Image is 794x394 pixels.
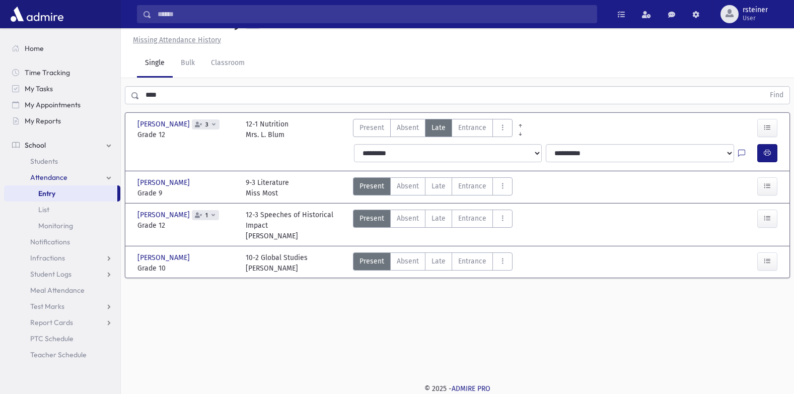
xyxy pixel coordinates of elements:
span: Entrance [458,213,486,224]
span: Notifications [30,237,70,246]
span: Present [359,213,384,224]
span: Absent [397,122,419,133]
a: Bulk [173,49,203,78]
u: Missing Attendance History [133,36,221,44]
span: Absent [397,181,419,191]
span: [PERSON_NAME] [137,119,192,129]
span: Present [359,256,384,267]
span: My Tasks [25,84,53,93]
span: [PERSON_NAME] [137,177,192,188]
a: Test Marks [4,298,120,314]
span: Entry [38,189,55,198]
div: AttTypes [353,210,513,241]
a: Student Logs [4,266,120,282]
a: My Appointments [4,97,120,113]
span: Home [25,44,44,53]
a: Infractions [4,250,120,266]
div: AttTypes [353,119,513,140]
a: PTC Schedule [4,331,120,347]
span: [PERSON_NAME] [137,252,192,263]
div: 12-1 Nutrition Mrs. L. Blum [246,119,288,140]
span: [PERSON_NAME] [137,210,192,220]
a: Single [137,49,173,78]
span: Late [431,181,446,191]
span: rsteiner [743,6,768,14]
div: AttTypes [353,252,513,274]
div: 9-3 Literature Miss Most [246,177,289,199]
span: List [38,205,49,214]
span: Present [359,181,384,191]
a: Home [4,40,120,56]
a: My Tasks [4,81,120,97]
span: 1 [203,212,210,219]
input: Search [152,5,597,23]
div: AttTypes [353,177,513,199]
div: 12-3 Speeches of Historical Impact [PERSON_NAME] [246,210,344,241]
span: Late [431,122,446,133]
a: School [4,137,120,153]
span: My Appointments [25,100,81,109]
a: Notifications [4,234,120,250]
span: User [743,14,768,22]
span: School [25,141,46,150]
span: Late [431,213,446,224]
span: Late [431,256,446,267]
span: Grade 12 [137,220,236,231]
span: Entrance [458,181,486,191]
span: Absent [397,256,419,267]
span: Entrance [458,122,486,133]
span: PTC Schedule [30,334,74,343]
a: Teacher Schedule [4,347,120,363]
span: Grade 9 [137,188,236,199]
span: My Reports [25,116,61,125]
span: Monitoring [38,221,73,230]
span: Meal Attendance [30,286,85,295]
span: Grade 12 [137,129,236,140]
span: Students [30,157,58,166]
a: My Reports [4,113,120,129]
a: Entry [4,185,117,202]
span: Time Tracking [25,68,70,77]
button: Find [764,87,789,104]
a: Attendance [4,169,120,185]
a: Meal Attendance [4,282,120,298]
div: © 2025 - [137,383,778,394]
span: Entrance [458,256,486,267]
span: Report Cards [30,318,73,327]
span: Test Marks [30,302,64,311]
span: Present [359,122,384,133]
span: Grade 10 [137,263,236,274]
span: Teacher Schedule [30,350,87,359]
span: Student Logs [30,270,71,279]
a: Time Tracking [4,64,120,81]
a: Report Cards [4,314,120,331]
a: Monitoring [4,218,120,234]
span: Infractions [30,253,65,262]
span: Absent [397,213,419,224]
a: Classroom [203,49,253,78]
div: 10-2 Global Studies [PERSON_NAME] [246,252,308,274]
img: AdmirePro [8,4,66,24]
span: 3 [203,121,210,128]
a: List [4,202,120,218]
span: Attendance [30,173,67,182]
a: Missing Attendance History [129,36,221,44]
a: Students [4,153,120,169]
